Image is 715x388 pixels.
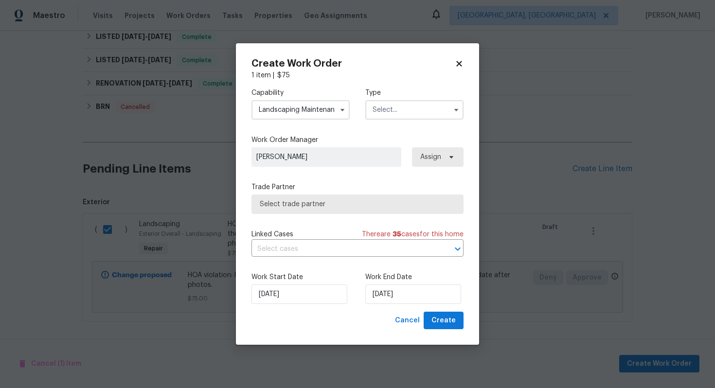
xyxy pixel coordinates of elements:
input: Select... [365,100,464,120]
button: Open [451,242,465,256]
label: Trade Partner [251,182,464,192]
span: Linked Cases [251,229,293,239]
button: Show options [337,104,348,116]
span: Cancel [395,315,420,327]
span: There are case s for this home [362,229,464,239]
span: 35 [393,231,401,238]
label: Work Order Manager [251,135,464,145]
input: M/D/YYYY [365,284,461,304]
span: Assign [420,152,441,162]
label: Work End Date [365,272,464,282]
button: Show options [450,104,462,116]
span: $ 75 [277,72,290,79]
label: Type [365,88,464,98]
span: Create [431,315,456,327]
label: Capability [251,88,350,98]
button: Create [424,312,464,330]
div: 1 item | [251,71,464,80]
input: Select cases [251,242,436,257]
h2: Create Work Order [251,59,455,69]
span: Select trade partner [260,199,455,209]
input: M/D/YYYY [251,284,347,304]
label: Work Start Date [251,272,350,282]
button: Cancel [391,312,424,330]
span: [PERSON_NAME] [256,152,396,162]
input: Select... [251,100,350,120]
